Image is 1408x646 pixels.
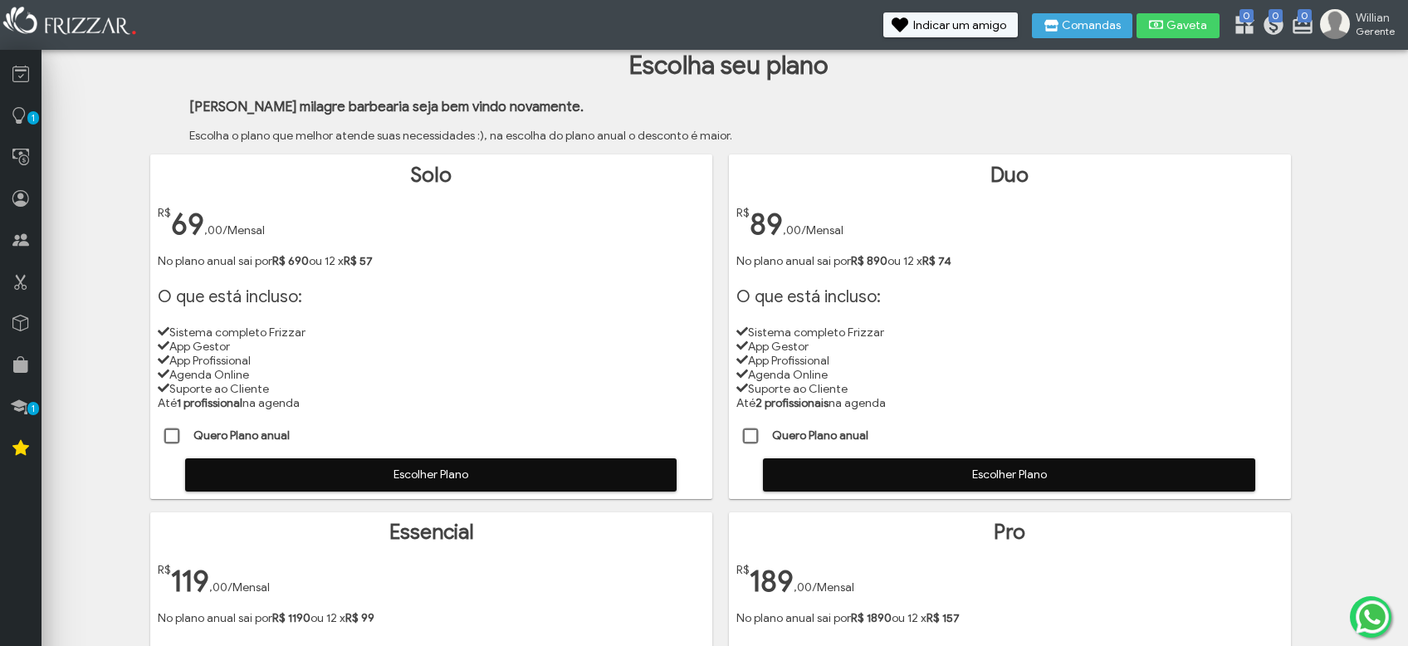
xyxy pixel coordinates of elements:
span: Escolher Plano [775,462,1244,487]
span: Gaveta [1166,20,1208,32]
img: whatsapp.png [1352,597,1392,637]
li: Agenda Online [736,368,1283,382]
h1: O que está incluso: [158,286,704,307]
strong: 1 profissional [177,396,242,410]
span: 0 [1239,9,1254,22]
li: App Gestor [736,340,1283,354]
li: Suporte ao Cliente [736,382,1283,396]
button: Indicar um amigo [883,12,1018,37]
span: R$ [158,206,171,220]
span: Indicar um amigo [913,20,1006,32]
span: 89 [750,206,783,242]
span: Escolher Plano [197,462,666,487]
span: ,00 [209,580,227,595]
li: App Gestor [158,340,704,354]
strong: R$ 99 [345,611,374,625]
strong: R$ 1190 [272,611,310,625]
p: No plano anual sai por ou 12 x [736,611,1283,625]
span: /Mensal [222,223,265,237]
span: R$ [158,563,171,577]
p: No plano anual sai por ou 12 x [158,254,704,268]
li: Até na agenda [158,396,704,410]
li: App Profissional [158,354,704,368]
a: 0 [1262,13,1278,40]
h1: Solo [158,163,704,188]
li: Suporte ao Cliente [158,382,704,396]
span: 119 [171,563,209,600]
h1: Pro [736,520,1283,545]
span: 1 [27,111,39,125]
button: Escolher Plano [763,458,1255,492]
span: Comandas [1062,20,1121,32]
span: ,00 [794,580,812,595]
h1: O que está incluso: [736,286,1283,307]
li: Sistema completo Frizzar [158,325,704,340]
span: Gerente [1356,25,1395,37]
button: Escolher Plano [185,458,677,492]
span: 0 [1269,9,1283,22]
span: Willian [1356,11,1395,25]
h1: Duo [736,163,1283,188]
strong: R$ 57 [344,254,373,268]
span: 1 [27,402,39,415]
a: 0 [1233,13,1249,40]
strong: R$ 74 [922,254,951,268]
span: ,00 [783,223,801,237]
strong: R$ 890 [851,254,887,268]
a: 0 [1291,13,1308,40]
li: Sistema completo Frizzar [736,325,1283,340]
span: /Mensal [801,223,843,237]
strong: R$ 157 [926,611,960,625]
span: 69 [171,206,204,242]
p: No plano anual sai por ou 12 x [736,254,1283,268]
strong: 2 profissionais [755,396,829,410]
button: Comandas [1032,13,1132,38]
span: /Mensal [227,580,270,595]
span: /Mensal [812,580,854,595]
li: Agenda Online [158,368,704,382]
a: Willian Gerente [1320,9,1400,42]
strong: Quero Plano anual [193,428,290,443]
strong: R$ 690 [272,254,309,268]
span: 189 [750,563,794,600]
p: Escolha o plano que melhor atende suas necessidades :), na escolha do plano anual o desconto é ma... [189,129,1403,143]
span: R$ [736,206,750,220]
span: ,00 [204,223,222,237]
li: Até na agenda [736,396,1283,410]
strong: Quero Plano anual [772,428,868,443]
li: App Profissional [736,354,1283,368]
strong: R$ 1890 [851,611,892,625]
h3: [PERSON_NAME] milagre barbearia seja bem vindo novamente. [189,98,1403,115]
span: R$ [736,563,750,577]
button: Gaveta [1137,13,1220,38]
p: No plano anual sai por ou 12 x [158,611,704,625]
span: 0 [1298,9,1312,22]
h1: Essencial [158,520,704,545]
h1: Escolha seu plano [55,50,1403,81]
